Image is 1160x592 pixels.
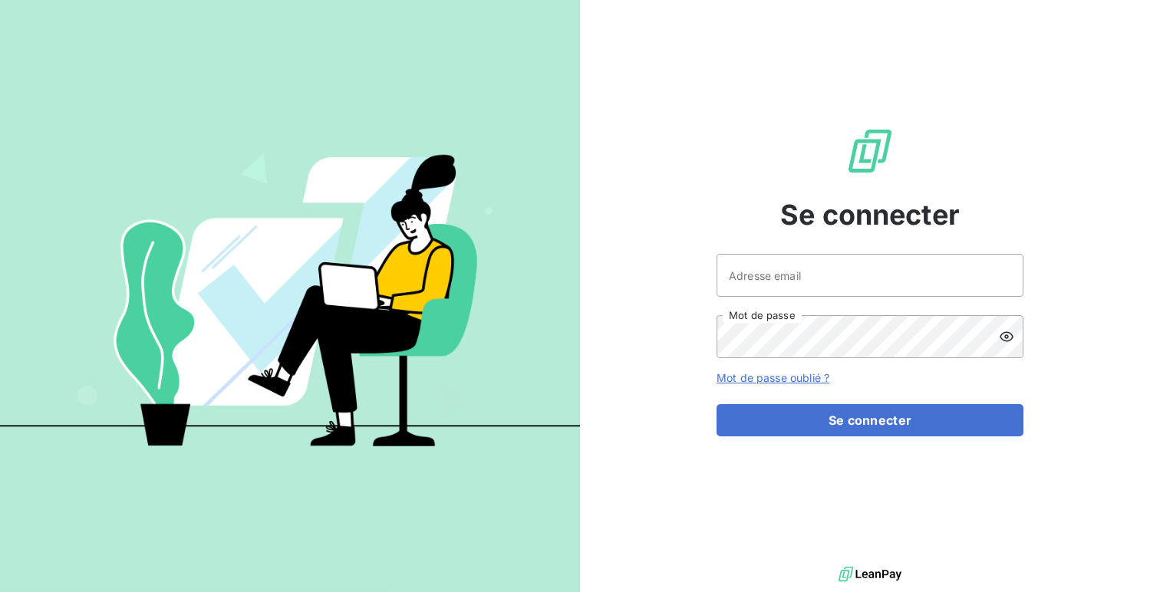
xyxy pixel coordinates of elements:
button: Se connecter [717,404,1023,436]
img: Logo LeanPay [845,127,895,176]
a: Mot de passe oublié ? [717,371,829,384]
img: logo [839,563,901,586]
input: placeholder [717,254,1023,297]
span: Se connecter [780,194,960,235]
